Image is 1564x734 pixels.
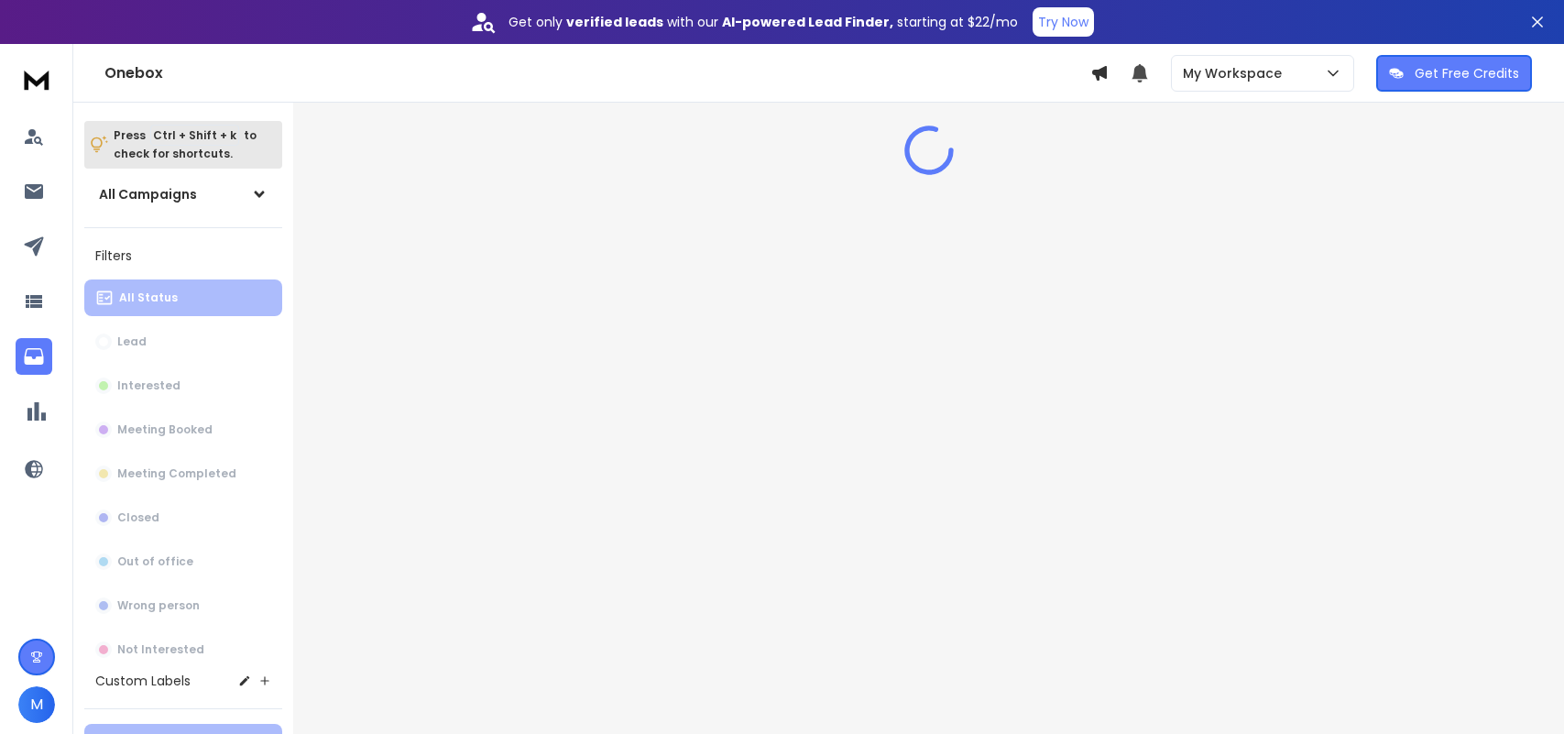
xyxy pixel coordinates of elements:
[566,13,663,31] strong: verified leads
[104,62,1090,84] h1: Onebox
[18,686,55,723] button: M
[1415,64,1519,82] p: Get Free Credits
[18,62,55,96] img: logo
[114,126,257,163] p: Press to check for shortcuts.
[95,672,191,690] h3: Custom Labels
[99,185,197,203] h1: All Campaigns
[722,13,893,31] strong: AI-powered Lead Finder,
[84,176,282,213] button: All Campaigns
[84,243,282,268] h3: Filters
[509,13,1018,31] p: Get only with our starting at $22/mo
[150,125,239,146] span: Ctrl + Shift + k
[1376,55,1532,92] button: Get Free Credits
[1038,13,1088,31] p: Try Now
[1033,7,1094,37] button: Try Now
[1183,64,1289,82] p: My Workspace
